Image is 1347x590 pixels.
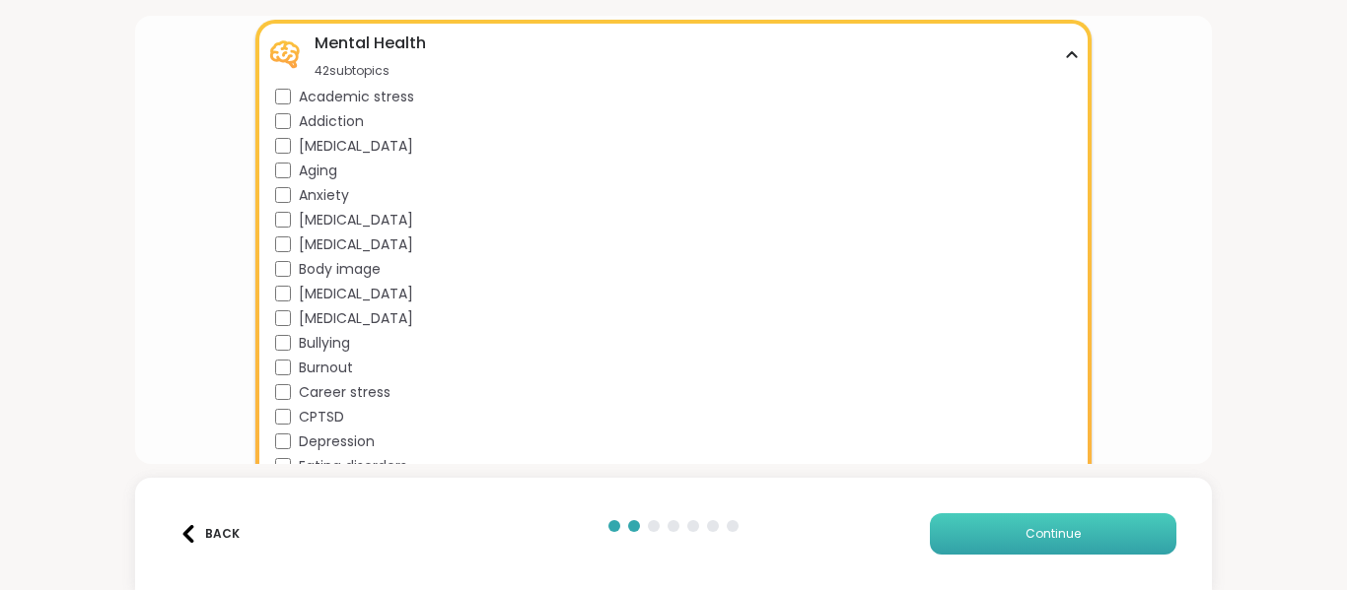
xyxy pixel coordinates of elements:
[299,210,413,230] span: [MEDICAL_DATA]
[299,234,413,255] span: [MEDICAL_DATA]
[299,185,349,206] span: Anxiety
[299,161,337,181] span: Aging
[299,431,375,452] span: Depression
[171,513,249,555] button: Back
[315,63,426,79] div: 42 subtopics
[299,407,344,427] span: CPTSD
[315,32,426,55] div: Mental Health
[299,259,381,280] span: Body image
[299,358,353,378] span: Burnout
[299,382,390,403] span: Career stress
[930,513,1176,555] button: Continue
[299,308,413,329] span: [MEDICAL_DATA]
[299,111,364,132] span: Addiction
[299,456,407,477] span: Eating disorders
[299,87,414,107] span: Academic stress
[299,136,413,157] span: [MEDICAL_DATA]
[179,525,240,543] div: Back
[299,284,413,304] span: [MEDICAL_DATA]
[1026,525,1081,543] span: Continue
[299,333,350,354] span: Bullying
